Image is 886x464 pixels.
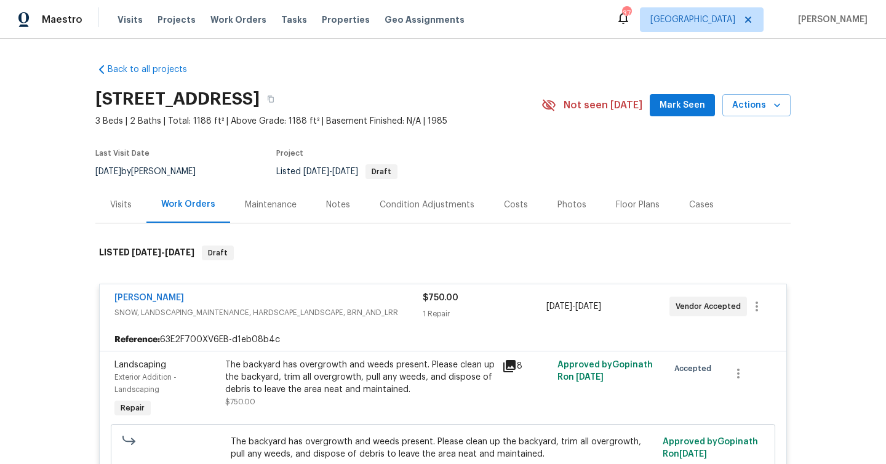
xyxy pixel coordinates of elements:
span: Mark Seen [660,98,705,113]
span: Actions [732,98,781,113]
span: Exterior Addition - Landscaping [114,374,177,393]
span: Accepted [674,362,716,375]
div: by [PERSON_NAME] [95,164,210,179]
span: [DATE] [303,167,329,176]
div: Notes [326,199,350,211]
div: Photos [557,199,586,211]
span: Draft [203,247,233,259]
span: Draft [367,168,396,175]
div: LISTED [DATE]-[DATE]Draft [95,233,791,273]
a: Back to all projects [95,63,214,76]
span: Work Orders [210,14,266,26]
span: Listed [276,167,397,176]
span: - [546,300,601,313]
span: Approved by Gopinath R on [557,361,653,382]
span: Visits [118,14,143,26]
h2: [STREET_ADDRESS] [95,93,260,105]
span: Not seen [DATE] [564,99,642,111]
span: [DATE] [132,248,161,257]
div: Condition Adjustments [380,199,474,211]
span: $750.00 [225,398,255,406]
div: 37 [622,7,631,20]
div: Maintenance [245,199,297,211]
span: Landscaping [114,361,166,369]
span: [DATE] [95,167,121,176]
span: Geo Assignments [385,14,465,26]
b: Reference: [114,334,160,346]
div: Costs [504,199,528,211]
span: SNOW, LANDSCAPING_MAINTENANCE, HARDSCAPE_LANDSCAPE, BRN_AND_LRR [114,306,423,319]
span: [DATE] [575,302,601,311]
span: Vendor Accepted [676,300,746,313]
a: [PERSON_NAME] [114,294,184,302]
span: Approved by Gopinath R on [663,438,758,458]
div: 1 Repair [423,308,546,320]
button: Mark Seen [650,94,715,117]
span: - [303,167,358,176]
button: Actions [722,94,791,117]
span: Tasks [281,15,307,24]
span: Projects [158,14,196,26]
div: 8 [502,359,550,374]
span: 3 Beds | 2 Baths | Total: 1188 ft² | Above Grade: 1188 ft² | Basement Finished: N/A | 1985 [95,115,541,127]
span: Project [276,150,303,157]
div: 63E2F700XV6EB-d1eb08b4c [100,329,786,351]
span: $750.00 [423,294,458,302]
span: [PERSON_NAME] [793,14,868,26]
div: Floor Plans [616,199,660,211]
span: [DATE] [165,248,194,257]
span: [DATE] [332,167,358,176]
span: [DATE] [679,450,707,458]
span: The backyard has overgrowth and weeds present. Please clean up the backyard, trim all overgrowth,... [231,436,656,460]
span: [GEOGRAPHIC_DATA] [650,14,735,26]
span: Properties [322,14,370,26]
span: - [132,248,194,257]
span: Last Visit Date [95,150,150,157]
div: Visits [110,199,132,211]
div: Cases [689,199,714,211]
span: Maestro [42,14,82,26]
span: [DATE] [576,373,604,382]
span: Repair [116,402,150,414]
span: [DATE] [546,302,572,311]
div: The backyard has overgrowth and weeds present. Please clean up the backyard, trim all overgrowth,... [225,359,495,396]
h6: LISTED [99,246,194,260]
button: Copy Address [260,88,282,110]
div: Work Orders [161,198,215,210]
